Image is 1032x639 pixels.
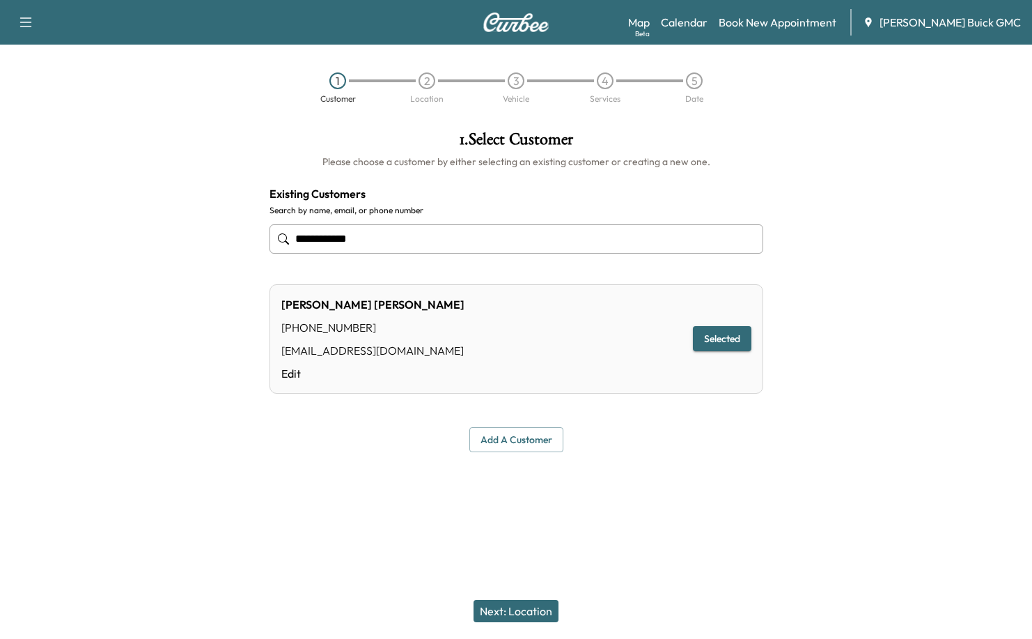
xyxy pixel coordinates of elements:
div: Services [590,95,620,103]
a: MapBeta [628,14,650,31]
div: Date [685,95,703,103]
div: Customer [320,95,356,103]
a: Book New Appointment [719,14,836,31]
div: 4 [597,72,613,89]
div: Location [410,95,444,103]
div: [EMAIL_ADDRESS][DOMAIN_NAME] [281,342,464,359]
button: Selected [693,326,751,352]
h4: Existing Customers [269,185,763,202]
div: 1 [329,72,346,89]
h1: 1 . Select Customer [269,131,763,155]
div: [PERSON_NAME] [PERSON_NAME] [281,296,464,313]
div: Vehicle [503,95,529,103]
div: 5 [686,72,703,89]
button: Next: Location [474,600,558,622]
button: Add a customer [469,427,563,453]
label: Search by name, email, or phone number [269,205,763,216]
span: [PERSON_NAME] Buick GMC [879,14,1021,31]
div: [PHONE_NUMBER] [281,319,464,336]
h6: Please choose a customer by either selecting an existing customer or creating a new one. [269,155,763,169]
a: Edit [281,365,464,382]
img: Curbee Logo [483,13,549,32]
div: Beta [635,29,650,39]
div: 2 [419,72,435,89]
a: Calendar [661,14,707,31]
div: 3 [508,72,524,89]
